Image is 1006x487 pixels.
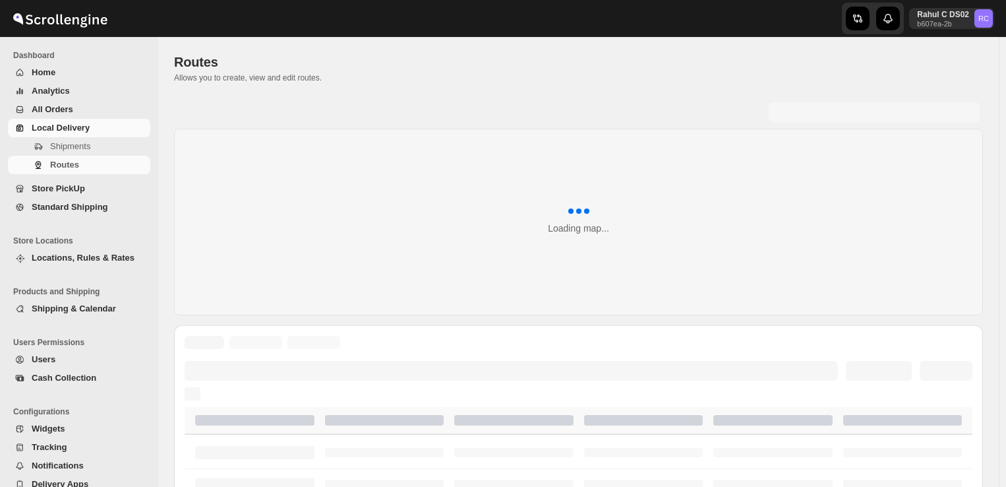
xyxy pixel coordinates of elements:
[8,137,150,156] button: Shipments
[32,424,65,434] span: Widgets
[13,337,152,348] span: Users Permissions
[174,55,218,69] span: Routes
[8,82,150,100] button: Analytics
[8,300,150,318] button: Shipping & Calendar
[8,156,150,174] button: Routes
[8,100,150,119] button: All Orders
[917,9,969,20] p: Rahul C DS02
[13,406,152,417] span: Configurations
[32,253,134,263] span: Locations, Rules & Rates
[978,15,989,22] text: RC
[13,286,152,297] span: Products and Shipping
[909,8,994,29] button: User menu
[13,236,152,246] span: Store Locations
[8,350,150,369] button: Users
[32,373,96,383] span: Cash Collection
[32,183,85,193] span: Store PickUp
[32,123,90,133] span: Local Delivery
[8,63,150,82] button: Home
[32,461,84,471] span: Notifications
[32,354,55,364] span: Users
[8,438,150,457] button: Tracking
[32,202,108,212] span: Standard Shipping
[8,369,150,387] button: Cash Collection
[917,20,969,28] p: b607ea-2b
[11,2,109,35] img: ScrollEngine
[32,442,67,452] span: Tracking
[974,9,993,28] span: Rahul C DS02
[8,249,150,267] button: Locations, Rules & Rates
[32,304,116,313] span: Shipping & Calendar
[32,86,70,96] span: Analytics
[8,457,150,475] button: Notifications
[174,73,983,83] p: Allows you to create, view and edit routes.
[32,104,73,114] span: All Orders
[8,420,150,438] button: Widgets
[13,50,152,61] span: Dashboard
[50,141,90,151] span: Shipments
[548,222,609,235] div: Loading map...
[50,160,79,170] span: Routes
[32,67,55,77] span: Home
